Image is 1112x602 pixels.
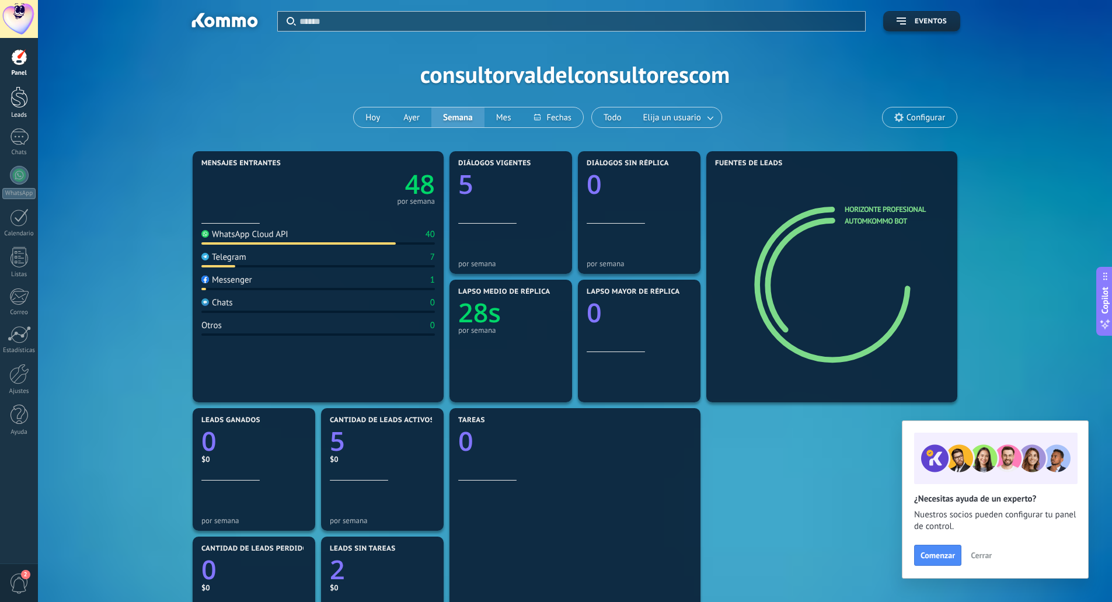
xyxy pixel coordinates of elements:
span: Diálogos sin réplica [587,159,669,168]
div: 0 [430,297,435,308]
div: Chats [201,297,233,308]
div: Correo [2,309,36,316]
div: por semana [458,259,563,268]
img: Chats [201,298,209,306]
text: 0 [201,423,217,459]
span: Configurar [907,113,945,123]
div: Leads [2,112,36,119]
span: Diálogos vigentes [458,159,531,168]
text: 0 [587,166,602,202]
span: Cantidad de leads perdidos [201,545,312,553]
span: Leads sin tareas [330,545,395,553]
a: 0 [458,423,692,459]
span: Tareas [458,416,485,424]
a: 0 [201,552,306,587]
span: 2 [21,570,30,579]
span: Leads ganados [201,416,260,424]
button: Mes [484,107,523,127]
div: por semana [587,259,692,268]
div: por semana [397,199,435,204]
button: Ayer [392,107,431,127]
button: Semana [431,107,484,127]
span: Comenzar [921,551,955,559]
button: Hoy [354,107,392,127]
text: 28s [458,295,501,330]
span: Cerrar [971,551,992,559]
div: Estadísticas [2,347,36,354]
text: 48 [405,166,435,202]
img: Telegram [201,253,209,260]
span: Nuestros socios pueden configurar tu panel de control. [914,509,1076,533]
text: 0 [458,423,473,459]
div: Otros [201,320,222,331]
button: Cerrar [965,547,997,564]
div: $0 [201,583,306,593]
text: 2 [330,552,345,587]
img: WhatsApp Cloud API [201,230,209,238]
h2: ¿Necesitas ayuda de un experto? [914,493,1076,504]
div: 40 [426,229,435,240]
span: Cantidad de leads activos [330,416,434,424]
span: Lapso medio de réplica [458,288,550,296]
button: Comenzar [914,545,961,566]
text: 5 [458,166,473,202]
div: Panel [2,69,36,77]
button: Eventos [883,11,960,32]
img: Messenger [201,276,209,283]
div: por semana [330,516,435,525]
text: 0 [587,295,602,330]
div: Ayuda [2,429,36,436]
div: WhatsApp [2,188,36,199]
div: Messenger [201,274,252,286]
button: Fechas [522,107,583,127]
div: WhatsApp Cloud API [201,229,288,240]
span: Eventos [915,18,947,26]
div: por semana [201,516,306,525]
span: Lapso mayor de réplica [587,288,679,296]
div: Ajustes [2,388,36,395]
button: Elija un usuario [633,107,721,127]
div: $0 [330,583,435,593]
div: 7 [430,252,435,263]
a: 5 [330,423,435,459]
div: Listas [2,271,36,279]
div: por semana [458,326,563,335]
div: Telegram [201,252,246,263]
div: $0 [330,454,435,464]
span: Elija un usuario [641,110,703,126]
span: Mensajes entrantes [201,159,281,168]
a: Horizonte Profesional [845,204,926,214]
text: 0 [201,552,217,587]
div: Calendario [2,230,36,238]
span: Fuentes de leads [715,159,783,168]
a: 0 [201,423,306,459]
a: 48 [318,166,435,202]
div: 0 [430,320,435,331]
text: 5 [330,423,345,459]
div: 1 [430,274,435,286]
div: $0 [201,454,306,464]
div: Chats [2,149,36,156]
a: automkommo bot [845,216,907,226]
a: 2 [330,552,435,587]
button: Todo [592,107,633,127]
span: Copilot [1099,287,1111,314]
